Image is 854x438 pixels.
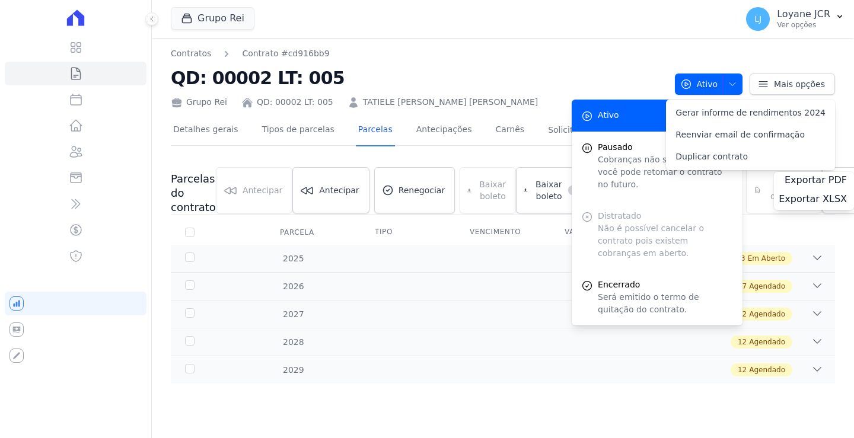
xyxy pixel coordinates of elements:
div: Grupo Rei [171,96,227,108]
button: Ativo [675,73,743,95]
span: 12 [738,365,747,375]
button: LJ Loyane JCR Ver opções [737,2,854,36]
span: Ativo [680,73,718,95]
th: Valor [550,220,645,245]
a: Encerrado Será emitido o termo de quitação do contrato. [572,269,743,325]
a: Solicitações0 [546,115,619,146]
span: Agendado [749,365,785,375]
span: 12 [738,337,747,347]
h2: QD: 00002 LT: 005 [171,65,665,91]
a: TATIELE [PERSON_NAME] [PERSON_NAME] [363,96,538,108]
a: Duplicar contrato [666,146,835,168]
th: Tipo [361,220,455,245]
a: Parcelas [356,115,395,146]
a: Baixar boleto [516,167,589,213]
a: Antecipar [292,167,369,213]
a: Detalhes gerais [171,115,241,146]
span: Ativo [598,109,619,122]
p: Loyane JCR [777,8,830,20]
nav: Breadcrumb [171,47,330,60]
p: Será emitido o termo de quitação do contrato. [598,291,733,316]
span: Pausado [598,141,733,154]
p: Ver opções [777,20,830,30]
span: 3 [741,253,745,264]
span: 7 [743,281,747,292]
a: QD: 00002 LT: 005 [257,96,333,108]
span: Agendado [749,309,785,319]
span: Agendado [749,337,785,347]
div: Parcela [266,220,329,244]
a: Contrato #cd916bb9 [242,47,329,60]
span: LJ [754,15,761,23]
a: Mais opções [750,73,835,95]
a: Reenviar email de confirmação [666,124,835,146]
h3: Parcelas do contrato [171,172,216,215]
a: Exportar XLSX [779,193,849,207]
a: Exportar PDF [785,174,849,188]
div: Solicitações [548,124,616,136]
span: Mais opções [774,78,825,90]
span: Em Aberto [748,253,785,264]
span: Agendado [749,281,785,292]
p: Cobranças não serão geradas e você pode retomar o contrato no futuro. [598,154,733,191]
span: Baixar boleto [532,178,562,202]
a: Renegociar [374,167,455,213]
a: Carnês [493,115,527,146]
button: Pausado Cobranças não serão geradas e você pode retomar o contrato no futuro. [572,132,743,200]
span: Exportar PDF [785,174,847,186]
button: Grupo Rei [171,7,254,30]
th: Vencimento [455,220,550,245]
a: Contratos [171,47,211,60]
span: Exportar XLSX [779,193,847,205]
span: Renegociar [399,184,445,196]
span: Antecipar [319,184,359,196]
nav: Breadcrumb [171,47,665,60]
a: Antecipações [414,115,474,146]
a: Tipos de parcelas [260,115,337,146]
a: Gerar informe de rendimentos 2024 [666,102,835,124]
span: Encerrado [598,279,733,291]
